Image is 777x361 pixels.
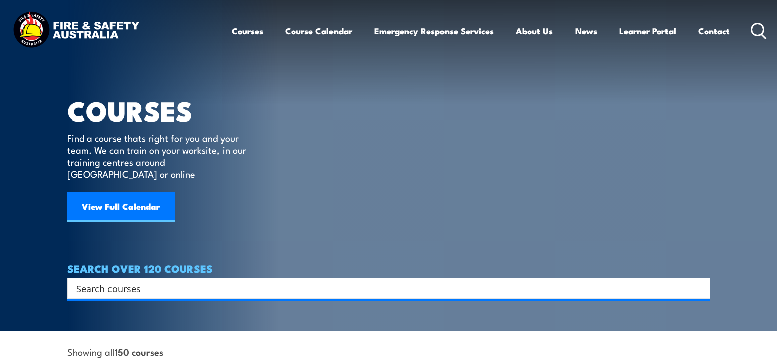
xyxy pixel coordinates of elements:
a: View Full Calendar [67,192,175,222]
strong: 150 courses [115,345,163,358]
a: Contact [698,18,730,44]
span: Showing all [67,346,163,357]
a: Courses [232,18,263,44]
input: Search input [76,281,688,296]
a: About Us [516,18,553,44]
form: Search form [78,281,690,295]
a: Course Calendar [285,18,352,44]
h1: COURSES [67,98,261,122]
h4: SEARCH OVER 120 COURSES [67,263,710,274]
a: Emergency Response Services [374,18,494,44]
button: Search magnifier button [693,281,707,295]
a: News [575,18,597,44]
p: Find a course thats right for you and your team. We can train on your worksite, in our training c... [67,132,251,180]
a: Learner Portal [619,18,676,44]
